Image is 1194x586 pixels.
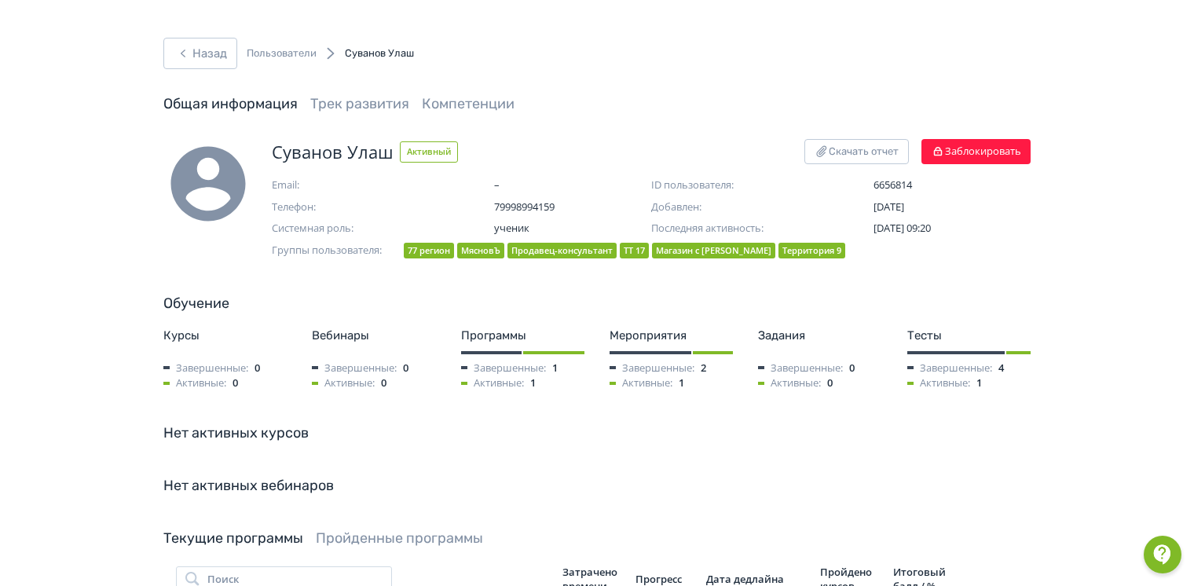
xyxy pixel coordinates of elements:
[758,375,821,391] span: Активные:
[255,361,260,376] span: 0
[610,375,672,391] span: Активные:
[976,375,982,391] span: 1
[706,572,808,586] div: Дата дедлайна
[907,375,970,391] span: Активные:
[247,46,317,61] a: Пользователи
[312,327,435,345] div: Вебинары
[163,375,226,391] span: Активные:
[530,375,536,391] span: 1
[400,141,458,163] span: Активный
[907,327,1031,345] div: Тесты
[272,139,394,165] span: Суванов Улаш
[461,361,546,376] span: Завершенные:
[651,221,808,236] span: Последняя активность:
[272,243,397,262] span: Группы пользователя:
[874,221,931,235] span: [DATE] 09:20
[494,178,651,193] span: –
[651,200,808,215] span: Добавлен:
[921,139,1031,164] button: Заблокировать
[312,375,375,391] span: Активные:
[827,375,833,391] span: 0
[404,243,454,259] div: 77 регион
[998,361,1004,376] span: 4
[272,178,429,193] span: Email:
[758,361,843,376] span: Завершенные:
[907,361,992,376] span: Завершенные:
[233,375,238,391] span: 0
[312,361,397,376] span: Завершенные:
[163,95,298,112] a: Общая информация
[403,361,408,376] span: 0
[422,95,515,112] a: Компетенции
[610,361,694,376] span: Завершенные:
[163,327,287,345] div: Курсы
[163,475,1031,496] div: Нет активных вебинаров
[381,375,386,391] span: 0
[163,293,1031,314] div: Обучение
[494,221,651,236] span: ученик
[272,221,429,236] span: Системная роль:
[701,361,706,376] span: 2
[316,529,483,547] a: Пройденные программы
[163,38,237,69] button: Назад
[620,243,649,259] div: ТТ 17
[457,243,504,259] div: МясновЪ
[758,327,881,345] div: Задания
[272,200,429,215] span: Телефон:
[494,200,651,215] span: 79998994159
[507,243,617,259] div: Продавец-консультант
[874,200,904,214] span: [DATE]
[652,243,775,259] div: Магазин с [PERSON_NAME]
[163,361,248,376] span: Завершенные:
[778,243,845,259] div: Территория 9
[461,327,584,345] div: Программы
[163,529,303,547] a: Текущие программы
[679,375,684,391] span: 1
[849,361,855,376] span: 0
[163,423,1031,444] div: Нет активных курсов
[874,178,1031,193] span: 6656814
[651,178,808,193] span: ID пользователя:
[461,375,524,391] span: Активные:
[635,572,694,586] div: Прогресс
[804,139,909,164] button: Скачать отчет
[552,361,558,376] span: 1
[610,327,733,345] div: Мероприятия
[310,95,409,112] a: Трек развития
[345,47,414,59] span: Суванов Улаш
